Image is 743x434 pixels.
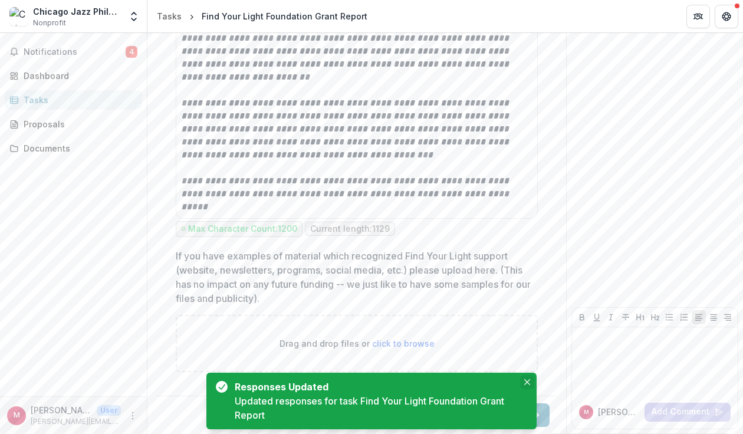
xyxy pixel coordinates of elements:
[604,310,618,324] button: Italicize
[598,406,640,418] p: [PERSON_NAME][EMAIL_ADDRESS][PERSON_NAME][DOMAIN_NAME]
[520,375,534,389] button: Close
[24,70,133,82] div: Dashboard
[575,310,589,324] button: Bold
[126,46,137,58] span: 4
[235,380,513,394] div: Responses Updated
[202,10,367,22] div: Find Your Light Foundation Grant Report
[24,94,133,106] div: Tasks
[372,338,435,348] span: click to browse
[188,224,297,234] p: Max Character Count: 1200
[24,47,126,57] span: Notifications
[9,7,28,26] img: Chicago Jazz Philharmonic
[31,404,92,416] p: [PERSON_NAME][EMAIL_ADDRESS][PERSON_NAME][DOMAIN_NAME]
[33,18,66,28] span: Nonprofit
[152,8,186,25] a: Tasks
[5,114,142,134] a: Proposals
[677,310,691,324] button: Ordered List
[126,409,140,423] button: More
[662,310,676,324] button: Bullet List
[590,310,604,324] button: Underline
[24,142,133,154] div: Documents
[692,310,706,324] button: Align Left
[5,90,142,110] a: Tasks
[5,66,142,86] a: Dashboard
[280,337,435,350] p: Drag and drop files or
[126,5,142,28] button: Open entity switcher
[152,8,372,25] nav: breadcrumb
[645,403,731,422] button: Add Comment
[33,5,121,18] div: Chicago Jazz Philharmonic
[5,139,142,158] a: Documents
[648,310,662,324] button: Heading 2
[633,310,647,324] button: Heading 1
[706,310,721,324] button: Align Center
[5,42,142,61] button: Notifications4
[31,416,121,427] p: [PERSON_NAME][EMAIL_ADDRESS][PERSON_NAME][DOMAIN_NAME]
[686,5,710,28] button: Partners
[310,224,390,234] p: Current length: 1129
[715,5,738,28] button: Get Help
[721,310,735,324] button: Align Right
[176,249,531,305] p: If you have examples of material which recognized Find Your Light support (website, newsletters, ...
[97,405,121,416] p: User
[157,10,182,22] div: Tasks
[619,310,633,324] button: Strike
[235,394,518,422] div: Updated responses for task Find Your Light Foundation Grant Report
[24,118,133,130] div: Proposals
[584,409,589,415] div: michael.nearpass@chijazzphil.org
[14,412,20,419] div: michael.nearpass@chijazzphil.org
